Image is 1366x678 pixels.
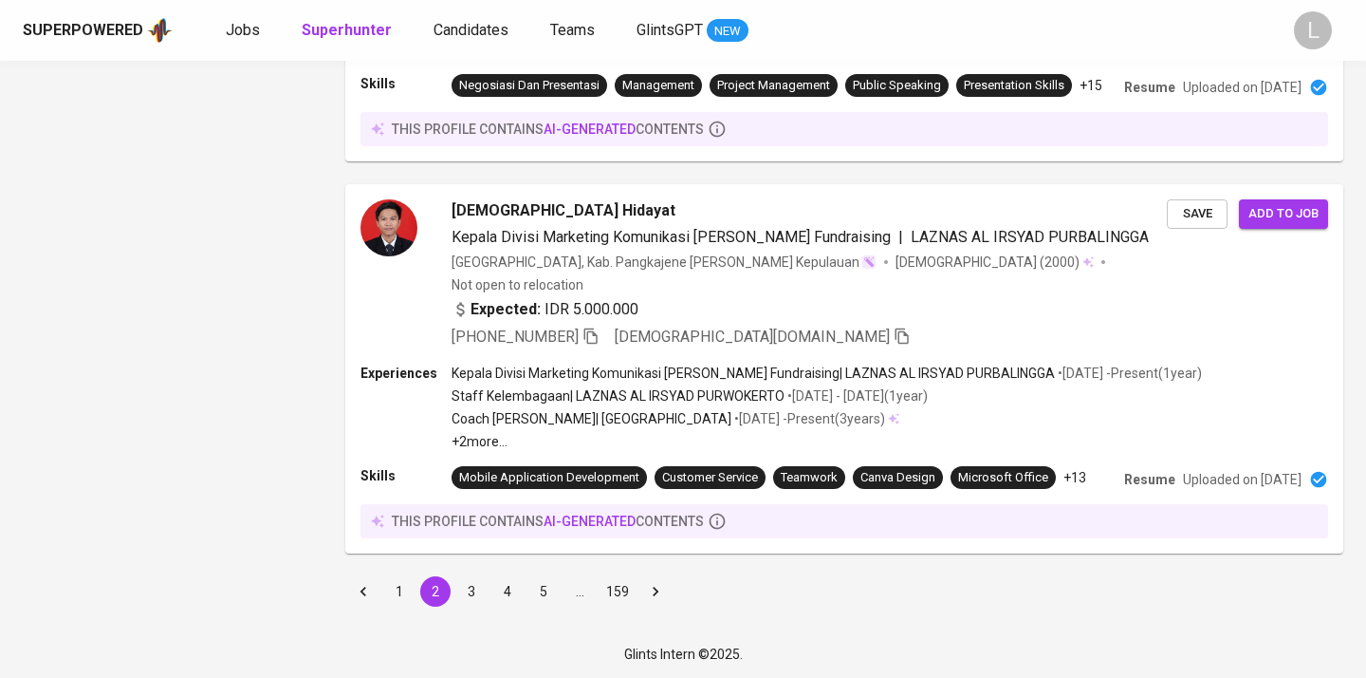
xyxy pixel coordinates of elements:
b: Superhunter [302,21,392,39]
span: GlintsGPT [637,21,703,39]
p: Staff Kelembagaan | LAZNAS AL IRSYAD PURWOKERTO [452,386,785,405]
b: Expected: [471,298,541,321]
a: Candidates [434,19,512,43]
span: | [898,226,903,249]
button: Go to page 4 [492,576,523,607]
div: IDR 5.000.000 [452,298,638,321]
div: Presentation Skills [964,77,1064,95]
p: Resume [1124,78,1175,97]
p: Resume [1124,470,1175,489]
nav: pagination navigation [345,576,674,607]
span: [DEMOGRAPHIC_DATA][DOMAIN_NAME] [615,328,890,346]
p: Uploaded on [DATE] [1183,78,1301,97]
p: Kepala Divisi Marketing Komunikasi [PERSON_NAME] Fundraising | LAZNAS AL IRSYAD PURBALINGGA [452,364,1055,383]
div: [GEOGRAPHIC_DATA], Kab. Pangkajene [PERSON_NAME] Kepulauan [452,253,877,272]
div: Management [622,77,694,95]
p: Uploaded on [DATE] [1183,470,1301,489]
div: Public Speaking [853,77,941,95]
a: [DEMOGRAPHIC_DATA] HidayatKepala Divisi Marketing Komunikasi [PERSON_NAME] Fundraising|LAZNAS AL ... [345,184,1343,554]
div: L [1294,11,1332,49]
button: Add to job [1239,199,1328,229]
div: Canva Design [860,469,935,487]
button: Save [1167,199,1228,229]
div: … [564,582,595,601]
img: app logo [147,16,173,45]
button: Go to page 5 [528,576,559,607]
a: GlintsGPT NEW [637,19,748,43]
div: (2000) [895,253,1094,272]
span: [DEMOGRAPHIC_DATA] Hidayat [452,199,675,222]
span: Add to job [1248,203,1319,225]
p: +2 more ... [452,432,1202,451]
p: Skills [360,466,452,485]
div: Microsoft Office [958,469,1048,487]
span: LAZNAS AL IRSYAD PURBALINGGA [911,228,1149,246]
p: +13 [1063,468,1086,487]
span: Teams [550,21,595,39]
p: +15 [1080,76,1102,95]
img: 7634c64f39f97982957255c2faedc595.jpg [360,199,417,256]
span: [DEMOGRAPHIC_DATA] [895,253,1040,272]
p: Coach [PERSON_NAME] | [GEOGRAPHIC_DATA] [452,409,731,428]
button: Go to page 1 [384,576,415,607]
span: NEW [707,22,748,41]
button: Go to page 159 [600,576,635,607]
div: Teamwork [781,469,838,487]
span: Save [1176,203,1218,225]
div: Negosiasi Dan Presentasi [459,77,600,95]
img: magic_wand.svg [861,254,877,270]
a: Teams [550,19,599,43]
span: AI-generated [544,514,636,529]
span: AI-generated [544,122,636,137]
span: [PHONE_NUMBER] [452,328,579,346]
p: • [DATE] - [DATE] ( 1 year ) [785,386,928,405]
span: Kepala Divisi Marketing Komunikasi [PERSON_NAME] Fundraising [452,228,891,246]
p: • [DATE] - Present ( 1 year ) [1055,364,1202,383]
p: • [DATE] - Present ( 3 years ) [731,409,885,428]
div: Mobile Application Development [459,469,639,487]
p: this profile contains contents [392,120,704,139]
span: Candidates [434,21,508,39]
span: Jobs [226,21,260,39]
div: Project Management [717,77,830,95]
div: Customer Service [662,469,758,487]
button: Go to previous page [348,576,378,607]
p: Not open to relocation [452,275,583,294]
button: Go to next page [640,576,671,607]
a: Superhunter [302,19,396,43]
button: page 2 [420,576,451,607]
a: Superpoweredapp logo [23,16,173,45]
p: Experiences [360,364,452,383]
button: Go to page 3 [456,576,487,607]
p: Skills [360,74,452,93]
div: Superpowered [23,20,143,42]
a: Jobs [226,19,264,43]
p: this profile contains contents [392,512,704,531]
